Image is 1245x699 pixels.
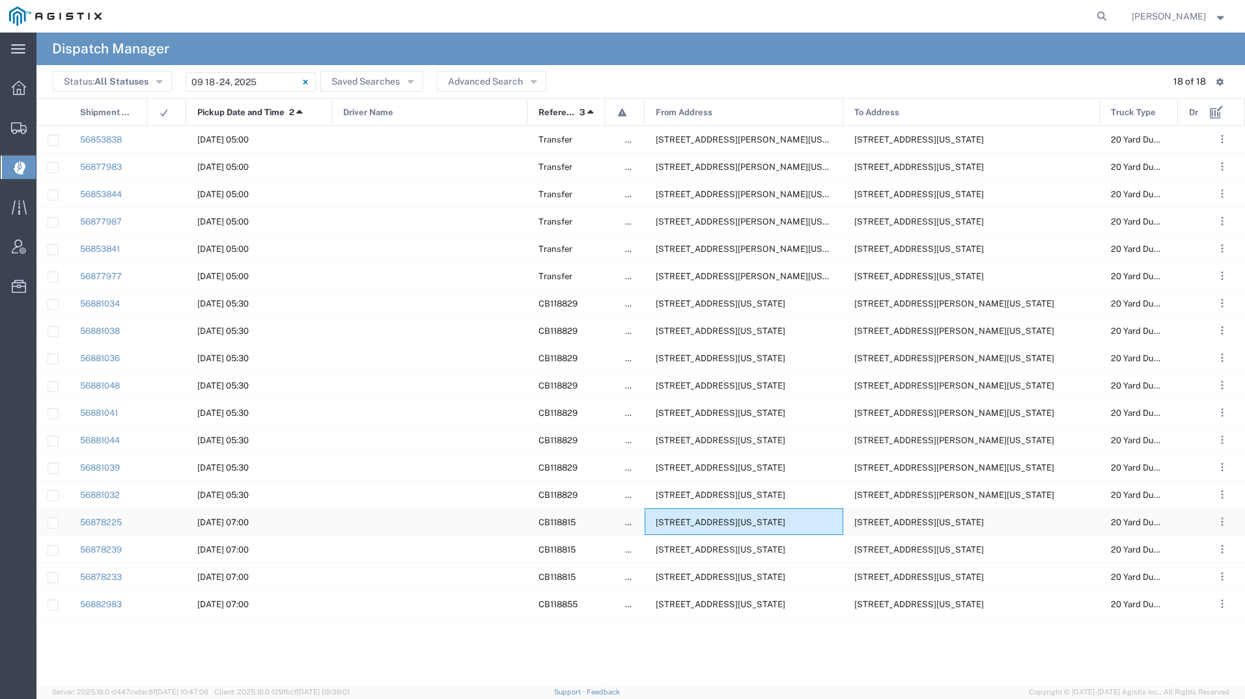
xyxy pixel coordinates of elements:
[80,99,133,126] span: Shipment No.
[80,271,122,281] a: 56877977
[625,599,645,609] span: false
[656,381,785,391] span: 2111 Hillcrest Ave, Antioch, California, 94509, United States
[854,463,1054,473] span: 901 Bailey Rd, Pittsburg, California, 94565, United States
[539,545,576,555] span: CB118815
[94,76,148,87] span: All Statuses
[1111,299,1191,308] span: 20 Yard Dump Truck
[1213,185,1231,203] button: ...
[539,353,578,363] span: CB118829
[625,353,645,363] span: false
[1221,514,1224,530] span: . . .
[52,33,169,65] h4: Dispatch Manager
[1213,294,1231,312] button: ...
[587,688,620,696] a: Feedback
[854,244,984,254] span: 900 Park Center Dr, Hollister, California, 94404, United States
[539,326,578,336] span: CB118829
[156,688,208,696] span: [DATE] 10:47:06
[625,435,645,445] span: false
[656,189,856,199] span: 6402 Santa Teresa Blvd, San Jose, California, 95119, United States
[1221,377,1224,393] span: . . .
[80,572,122,582] a: 56878233
[80,381,120,391] a: 56881048
[80,599,122,609] a: 56882983
[625,463,645,473] span: false
[320,71,423,92] button: Saved Searches
[80,326,120,336] a: 56881038
[80,517,122,527] a: 56878225
[80,162,122,172] a: 56877983
[656,99,712,126] span: From Address
[80,490,120,500] a: 56881032
[625,217,645,226] span: false
[197,490,249,500] span: 09/22/2025, 05:30
[539,271,572,281] span: Transfer
[1111,463,1191,473] span: 20 Yard Dump Truck
[1189,99,1242,126] span: Driver Phone No.
[656,217,856,226] span: 6402 Santa Teresa Blvd, San Jose, California, 95119, United States
[625,490,645,500] span: false
[1221,268,1224,284] span: . . .
[1221,159,1224,174] span: . . .
[854,408,1054,418] span: 901 Bailey Rd, Pittsburg, California, 94565, United States
[656,599,785,609] span: 1900 Quarry Rd, Aromas, California, 95004, United States
[1111,381,1191,391] span: 20 Yard Dump Truck
[197,189,249,199] span: 09/22/2025, 05:00
[53,71,172,92] button: Status:All Statuses
[1132,9,1206,23] span: Jessica Carr
[1111,135,1191,144] span: 20 Yard Dump Truck
[1111,572,1191,582] span: 20 Yard Dump Truck
[80,353,120,363] a: 56881036
[1213,376,1231,394] button: ...
[197,299,249,308] span: 09/22/2025, 05:30
[625,135,645,144] span: false
[539,517,576,527] span: CB118815
[854,271,984,281] span: 900 Park Center Dr, Hollister, California, 94404, United States
[1173,75,1206,89] div: 18 of 18
[854,381,1054,391] span: 901 Bailey Rd, Pittsburg, California, 94565, United States
[625,271,645,281] span: false
[539,408,578,418] span: CB118829
[1213,486,1231,504] button: ...
[656,244,856,254] span: 6402 Santa Teresa Blvd, San Jose, California, 95119, United States
[9,7,102,26] img: logo
[854,217,984,226] span: 900 Park Center Dr, Hollister, California, 94404, United States
[1131,8,1227,24] button: [PERSON_NAME]
[214,688,350,696] span: Client: 2025.19.0-129fbcf
[1221,213,1224,229] span: . . .
[1213,404,1231,422] button: ...
[656,572,785,582] span: 24300 Clawiter Rd, Hayward, California, 94545, United States
[1221,241,1224,256] span: . . .
[1213,431,1231,449] button: ...
[656,353,785,363] span: 2111 Hillcrest Ave, Antioch, California, 94509, United States
[1213,158,1231,176] button: ...
[1111,545,1191,555] span: 20 Yard Dump Truck
[854,353,1054,363] span: 901 Bailey Rd, Pittsburg, California, 94565, United States
[289,99,294,126] span: 2
[437,71,546,92] button: Advanced Search
[656,326,785,336] span: 2111 Hillcrest Ave, Antioch, California, 94509, United States
[580,99,585,126] span: 3
[1213,458,1231,476] button: ...
[854,490,1054,500] span: 901 Bailey Rd, Pittsburg, California, 94565, United States
[854,599,984,609] span: 51955 Oasis Rd, King City, California, United States
[52,688,208,696] span: Server: 2025.19.0-d447cefac8f
[1111,326,1191,336] span: 20 Yard Dump Truck
[1213,568,1231,586] button: ...
[1221,569,1224,584] span: . . .
[343,99,393,126] span: Driver Name
[1213,540,1231,558] button: ...
[539,162,572,172] span: Transfer
[197,435,249,445] span: 09/22/2025, 05:30
[80,408,118,418] a: 56881041
[197,162,249,172] span: 09/22/2025, 05:00
[656,162,856,172] span: 6402 Santa Teresa Blvd, San Jose, California, 95119, United States
[625,408,645,418] span: false
[656,135,856,144] span: 6402 Santa Teresa Blvd, San Jose, California, 95119, United States
[854,517,984,527] span: 24300 Clawiter Rd, Hayward, California, 94545, United States
[1111,408,1191,418] span: 20 Yard Dump Truck
[539,135,572,144] span: Transfer
[1111,435,1191,445] span: 20 Yard Dump Truck
[539,572,576,582] span: CB118815
[197,381,249,391] span: 09/22/2025, 05:30
[539,99,575,126] span: Reference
